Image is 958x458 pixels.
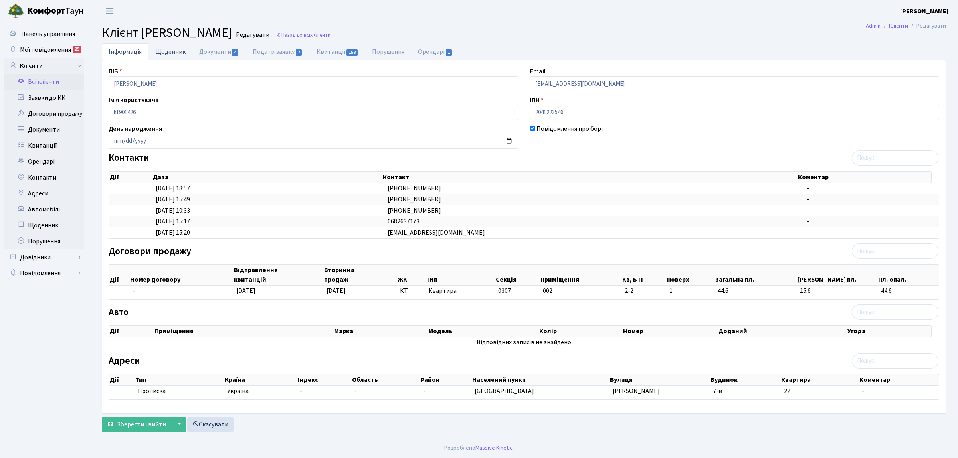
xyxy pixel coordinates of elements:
th: Індекс [297,374,351,385]
input: Пошук... [852,243,938,259]
span: Панель управління [21,30,75,38]
a: Орендарі [4,154,84,170]
a: Назад до всіхКлієнти [276,31,331,39]
span: - [807,184,809,193]
span: 44.6 [718,286,794,296]
th: [PERSON_NAME] пл. [797,265,878,285]
th: Дії [109,265,129,285]
span: 002 [543,286,552,295]
span: [DATE] 18:57 [156,184,190,193]
span: [PHONE_NUMBER] [388,184,441,193]
th: Кв, БТІ [622,265,666,285]
a: Заявки до КК [4,90,84,106]
b: Комфорт [27,4,65,17]
span: - [423,387,426,395]
a: Квитанції [4,138,84,154]
span: - [807,217,809,226]
img: logo.png [8,3,24,19]
th: Квартира [780,374,859,385]
div: Розроблено . [444,444,514,452]
span: 7 [296,49,302,56]
th: Населений пункт [471,374,609,385]
span: 7-в [713,387,722,395]
a: Автомобілі [4,201,84,217]
a: Клієнти [889,22,908,30]
a: [PERSON_NAME] [900,6,948,16]
span: 1 [446,49,452,56]
a: Всі клієнти [4,74,84,90]
th: Приміщення [540,265,622,285]
th: Угода [847,326,931,337]
label: Договори продажу [109,246,191,257]
th: Номер договору [129,265,233,285]
a: Скасувати [187,417,234,432]
a: Клієнти [4,58,84,74]
span: Прописка [138,387,166,396]
th: Відправлення квитанцій [233,265,324,285]
label: День народження [109,124,162,134]
th: Контакт [382,172,797,183]
label: Контакти [109,152,149,164]
span: - [133,286,135,295]
th: Номер [622,326,718,337]
input: Пошук... [852,304,938,320]
th: Модель [428,326,539,337]
th: Загальна пл. [715,265,797,285]
th: Вторинна продаж [323,265,397,285]
th: Тип [425,265,495,285]
span: [PHONE_NUMBER] [388,206,441,215]
label: ІПН [530,95,544,105]
span: [PHONE_NUMBER] [388,195,441,204]
input: Пошук... [852,353,938,369]
span: Таун [27,4,84,18]
span: [EMAIL_ADDRESS][DOMAIN_NAME] [388,228,485,237]
label: Авто [109,307,129,318]
button: Переключити навігацію [100,4,120,18]
th: Марка [333,326,428,337]
label: Повідомлення про борг [536,124,604,134]
a: Мої повідомлення25 [4,42,84,58]
a: Подати заявку [246,43,309,60]
span: 0307 [498,286,511,295]
span: Клієнти [313,31,331,39]
b: [PERSON_NAME] [900,7,948,16]
span: 4 [232,49,238,56]
span: [GEOGRAPHIC_DATA] [475,387,534,395]
a: Контакти [4,170,84,186]
span: 15.6 [800,286,875,296]
span: - [807,228,809,237]
span: 22 [784,387,790,395]
span: - [807,195,809,204]
span: Квартира [428,286,492,296]
span: - [807,206,809,215]
a: Порушення [4,233,84,249]
span: 2-2 [625,286,663,296]
span: Зберегти і вийти [117,420,166,429]
th: Район [420,374,471,385]
a: Орендарі [411,43,459,60]
th: Дата [152,172,382,183]
a: Щоденник [4,217,84,233]
li: Редагувати [908,22,946,30]
span: [DATE] 10:33 [156,206,190,215]
th: Вулиця [609,374,710,385]
a: Повідомлення [4,265,84,281]
small: Редагувати . [234,31,272,39]
th: Колір [538,326,622,337]
th: Доданий [718,326,847,337]
a: Адреси [4,186,84,201]
th: Пл. опал. [877,265,938,285]
th: Поверх [666,265,715,285]
span: - [862,387,864,395]
span: [PERSON_NAME] [612,387,660,395]
button: Зберегти і вийти [102,417,171,432]
th: Дії [109,374,135,385]
th: Коментар [859,374,939,385]
a: Квитанції [310,43,365,60]
span: КТ [400,286,422,296]
span: Мої повідомлення [20,45,71,54]
label: ПІБ [109,67,122,76]
span: [DATE] 15:49 [156,195,190,204]
span: Україна [227,387,294,396]
span: 158 [346,49,358,56]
